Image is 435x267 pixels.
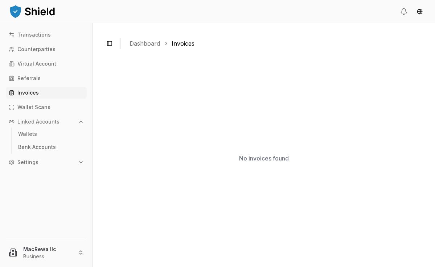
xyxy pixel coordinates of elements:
nav: breadcrumb [130,39,418,48]
p: Counterparties [17,47,56,52]
p: Wallets [18,132,37,137]
a: Dashboard [130,39,160,48]
button: MacRewa llcBusiness [3,241,90,264]
p: No invoices found [239,154,289,163]
button: Linked Accounts [6,116,87,128]
a: Wallet Scans [6,101,87,113]
a: Transactions [6,29,87,41]
p: MacRewa llc [23,245,72,253]
a: Counterparties [6,43,87,55]
a: Virtual Account [6,58,87,70]
p: Linked Accounts [17,119,59,124]
p: Business [23,253,72,260]
p: Settings [17,160,38,165]
p: Virtual Account [17,61,56,66]
a: Invoices [6,87,87,99]
a: Invoices [172,39,194,48]
img: ShieldPay Logo [9,4,56,18]
a: Bank Accounts [15,141,78,153]
a: Referrals [6,72,87,84]
p: Bank Accounts [18,145,56,150]
p: Transactions [17,32,51,37]
p: Wallet Scans [17,105,50,110]
p: Invoices [17,90,39,95]
p: Referrals [17,76,41,81]
button: Settings [6,157,87,168]
a: Wallets [15,128,78,140]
